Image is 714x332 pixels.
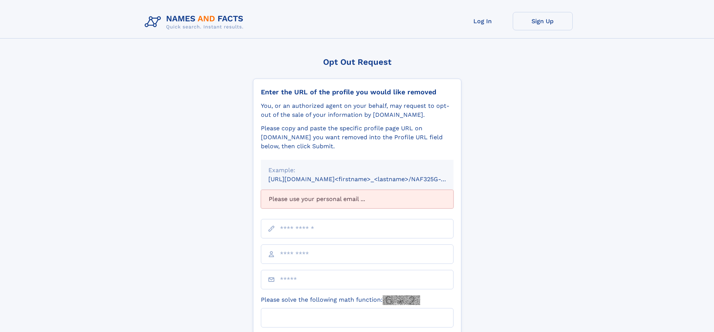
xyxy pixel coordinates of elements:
a: Log In [453,12,513,30]
small: [URL][DOMAIN_NAME]<firstname>_<lastname>/NAF325G-xxxxxxxx [268,176,468,183]
div: You, or an authorized agent on your behalf, may request to opt-out of the sale of your informatio... [261,101,454,119]
a: Sign Up [513,12,573,30]
label: Please solve the following math function: [261,295,420,305]
img: Logo Names and Facts [142,12,250,32]
div: Enter the URL of the profile you would like removed [261,88,454,96]
div: Opt Out Request [253,57,461,67]
div: Example: [268,166,446,175]
div: Please copy and paste the specific profile page URL on [DOMAIN_NAME] you want removed into the Pr... [261,124,454,151]
div: Please use your personal email ... [261,190,454,208]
